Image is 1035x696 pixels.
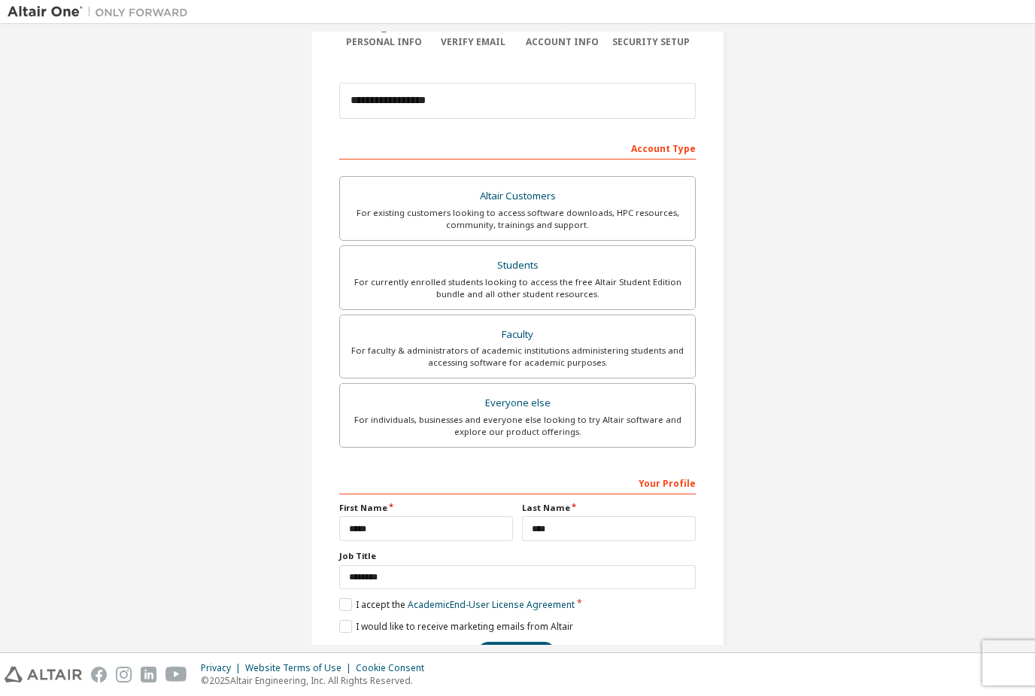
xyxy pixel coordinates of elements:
[91,667,107,682] img: facebook.svg
[349,207,686,231] div: For existing customers looking to access software downloads, HPC resources, community, trainings ...
[141,667,156,682] img: linkedin.svg
[339,470,696,494] div: Your Profile
[477,642,556,664] button: Next
[116,667,132,682] img: instagram.svg
[339,620,573,633] label: I would like to receive marketing emails from Altair
[339,36,429,48] div: Personal Info
[349,324,686,345] div: Faculty
[201,674,433,687] p: © 2025 Altair Engineering, Inc. All Rights Reserved.
[408,598,575,611] a: Academic End-User License Agreement
[165,667,187,682] img: youtube.svg
[607,36,697,48] div: Security Setup
[339,598,575,611] label: I accept the
[517,36,607,48] div: Account Info
[349,276,686,300] div: For currently enrolled students looking to access the free Altair Student Edition bundle and all ...
[349,255,686,276] div: Students
[339,550,696,562] label: Job Title
[8,5,196,20] img: Altair One
[339,135,696,160] div: Account Type
[201,662,245,674] div: Privacy
[349,393,686,414] div: Everyone else
[245,662,356,674] div: Website Terms of Use
[349,414,686,438] div: For individuals, businesses and everyone else looking to try Altair software and explore our prod...
[339,502,513,514] label: First Name
[429,36,518,48] div: Verify Email
[356,662,433,674] div: Cookie Consent
[522,502,696,514] label: Last Name
[349,186,686,207] div: Altair Customers
[5,667,82,682] img: altair_logo.svg
[349,345,686,369] div: For faculty & administrators of academic institutions administering students and accessing softwa...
